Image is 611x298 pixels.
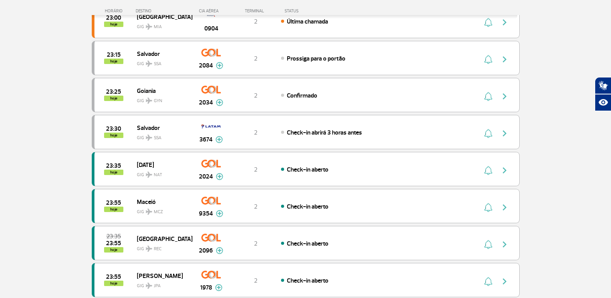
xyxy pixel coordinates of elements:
span: 2025-08-27 23:25:00 [106,89,121,94]
span: NAT [154,172,162,178]
span: GIG [137,93,186,104]
img: sino-painel-voo.svg [484,92,492,101]
span: hoje [104,96,123,101]
span: 2 [254,277,258,285]
div: DESTINO [136,8,192,13]
span: 2025-08-27 23:35:00 [106,234,121,239]
div: CIA AÉREA [192,8,231,13]
span: Check-in abrirá 3 horas antes [287,129,362,136]
img: mais-info-painel-voo.svg [216,247,223,254]
div: Plugin de acessibilidade da Hand Talk. [595,77,611,111]
span: Check-in aberto [287,166,328,173]
img: seta-direita-painel-voo.svg [500,18,509,27]
span: 0904 [204,24,218,33]
span: Salvador [137,123,186,133]
img: sino-painel-voo.svg [484,203,492,212]
span: 2 [254,129,258,136]
span: Última chamada [287,18,328,25]
img: mais-info-painel-voo.svg [216,173,223,180]
img: seta-direita-painel-voo.svg [500,92,509,101]
span: 9354 [199,209,213,218]
span: [DATE] [137,160,186,170]
div: HORÁRIO [94,8,136,13]
span: Goiania [137,86,186,96]
div: STATUS [281,8,343,13]
span: Prossiga para o portão [287,55,345,62]
div: TERMINAL [231,8,281,13]
img: seta-direita-painel-voo.svg [500,277,509,286]
span: 2 [254,92,258,99]
span: GIG [137,130,186,141]
span: hoje [104,170,123,175]
button: Abrir tradutor de língua de sinais. [595,77,611,94]
span: 2025-08-27 23:55:00 [106,241,121,246]
img: sino-painel-voo.svg [484,55,492,64]
img: mais-info-painel-voo.svg [215,136,223,143]
span: Check-in aberto [287,277,328,285]
span: 2025-08-27 23:00:00 [106,15,121,20]
img: mais-info-painel-voo.svg [216,99,223,106]
span: hoje [104,207,123,212]
img: destiny_airplane.svg [146,98,152,104]
span: hoje [104,22,123,27]
img: seta-direita-painel-voo.svg [500,129,509,138]
span: GIG [137,204,186,216]
img: seta-direita-painel-voo.svg [500,55,509,64]
span: MIA [154,24,162,30]
button: Abrir recursos assistivos. [595,94,611,111]
span: 2025-08-27 23:55:00 [106,200,121,205]
img: seta-direita-painel-voo.svg [500,240,509,249]
span: 2034 [199,98,213,107]
span: GIG [137,19,186,30]
img: seta-direita-painel-voo.svg [500,203,509,212]
span: GYN [154,98,162,104]
span: 2096 [199,246,213,255]
span: GIG [137,278,186,290]
img: seta-direita-painel-voo.svg [500,166,509,175]
span: hoje [104,281,123,286]
img: destiny_airplane.svg [146,283,152,289]
img: sino-painel-voo.svg [484,18,492,27]
span: Check-in aberto [287,240,328,247]
span: SSA [154,135,162,141]
span: GIG [137,56,186,67]
img: sino-painel-voo.svg [484,277,492,286]
img: sino-painel-voo.svg [484,129,492,138]
span: 2 [254,55,258,62]
span: MCZ [154,209,163,216]
span: 2 [254,18,258,25]
span: Check-in aberto [287,203,328,210]
img: destiny_airplane.svg [146,172,152,178]
img: mais-info-painel-voo.svg [216,210,223,217]
span: REC [154,246,162,253]
span: 2025-08-27 23:30:00 [106,126,121,131]
img: destiny_airplane.svg [146,246,152,252]
span: Confirmado [287,92,317,99]
img: destiny_airplane.svg [146,135,152,141]
img: destiny_airplane.svg [146,61,152,67]
span: SSA [154,61,162,67]
span: hoje [104,133,123,138]
span: 2 [254,203,258,210]
span: 3674 [199,135,212,144]
span: GIG [137,167,186,178]
span: 2 [254,240,258,247]
span: Maceió [137,197,186,207]
span: 2025-08-27 23:15:00 [107,52,121,57]
img: destiny_airplane.svg [146,24,152,30]
span: GIG [137,241,186,253]
img: mais-info-painel-voo.svg [216,62,223,69]
span: hoje [104,59,123,64]
span: 1978 [200,283,212,292]
img: destiny_airplane.svg [146,209,152,215]
span: 2024 [199,172,213,181]
span: 2025-08-27 23:35:00 [106,163,121,168]
span: 2084 [199,61,213,70]
span: Salvador [137,49,186,59]
img: sino-painel-voo.svg [484,240,492,249]
span: 2 [254,166,258,173]
img: mais-info-painel-voo.svg [215,284,222,291]
span: [PERSON_NAME] [137,271,186,281]
span: 2025-08-27 23:55:00 [106,274,121,279]
span: [GEOGRAPHIC_DATA] [137,234,186,244]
